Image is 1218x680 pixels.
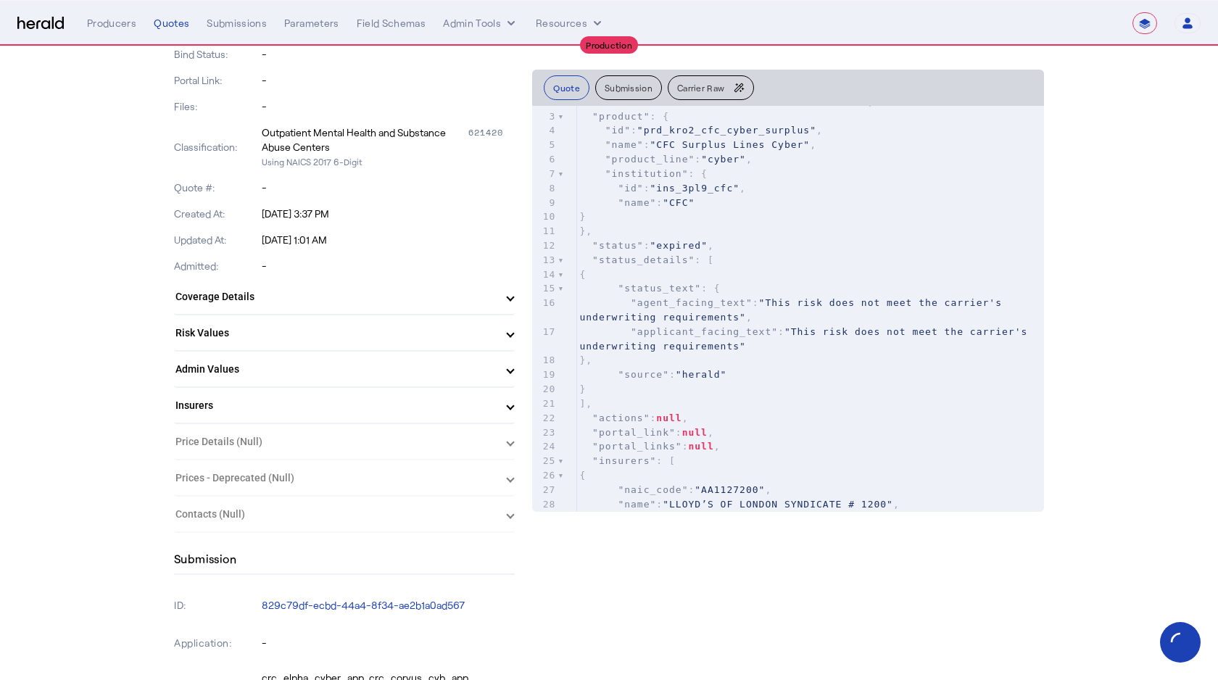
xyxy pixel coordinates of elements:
[532,210,558,224] div: 10
[618,283,701,294] span: "status_text"
[174,315,515,350] mat-expansion-panel-header: Risk Values
[579,383,586,394] span: }
[650,240,708,251] span: "expired"
[532,109,558,124] div: 3
[262,125,466,154] div: Outpatient Mental Health and Substance Abuse Centers
[175,362,496,377] mat-panel-title: Admin Values
[536,16,605,30] button: Resources dropdown menu
[532,138,558,152] div: 5
[532,397,558,411] div: 21
[532,382,558,397] div: 20
[579,125,823,136] span: : ,
[579,412,688,423] span: : ,
[357,16,426,30] div: Field Schemas
[87,16,136,30] div: Producers
[592,254,695,265] span: "status_details"
[532,483,558,497] div: 27
[175,326,496,341] mat-panel-title: Risk Values
[579,240,713,251] span: : ,
[532,224,558,239] div: 11
[544,75,589,100] button: Quote
[677,83,724,92] span: Carrier Raw
[532,411,558,426] div: 22
[532,123,558,138] div: 4
[17,17,64,30] img: Herald Logo
[532,296,558,310] div: 16
[668,75,754,100] button: Carrier Raw
[262,99,515,114] p: -
[284,16,339,30] div: Parameters
[175,398,496,413] mat-panel-title: Insurers
[579,297,1008,323] span: : ,
[592,427,676,438] span: "portal_link"
[701,154,746,165] span: "cyber"
[695,484,765,495] span: "AA1127200"
[580,36,638,54] div: Production
[207,16,267,30] div: Submissions
[532,152,558,167] div: 6
[618,369,669,380] span: "source"
[174,259,259,273] p: Admitted:
[579,139,816,150] span: : ,
[676,369,727,380] span: "herald"
[262,154,515,169] p: Using NAICS 2017 6-Digit
[579,398,592,409] span: ],
[637,125,816,136] span: "prd_kro2_cfc_cyber_surplus"
[579,154,752,165] span: : ,
[174,388,515,423] mat-expansion-panel-header: Insurers
[579,297,1008,323] span: "This risk does not meet the carrier's underwriting requirements"
[532,106,1044,512] herald-code-block: quote
[579,96,874,107] span: : ,
[174,633,259,653] p: Application:
[174,595,259,615] p: ID:
[532,196,558,210] div: 9
[650,139,811,150] span: "CFC Surplus Lines Cyber"
[605,125,631,136] span: "id"
[579,484,771,495] span: : ,
[631,326,778,337] span: "applicant_facing_text"
[631,297,753,308] span: "agent_facing_text"
[532,497,558,512] div: 28
[605,154,695,165] span: "product_line"
[579,470,586,481] span: {
[579,168,708,179] span: : {
[592,412,650,423] span: "actions"
[579,326,1034,352] span: :
[443,16,518,30] button: internal dropdown menu
[624,96,867,107] span: "d4e7688f-7c4e-41fe-93dd-e25d3c9929b2"
[579,455,676,466] span: : [
[605,168,689,179] span: "institution"
[262,233,515,247] p: [DATE] 1:01 AM
[532,253,558,268] div: 13
[579,499,899,510] span: : ,
[650,183,740,194] span: "ins_3pl9_cfc"
[618,197,656,208] span: "name"
[532,426,558,440] div: 23
[579,326,1034,352] span: "This risk does not meet the carrier's underwriting requirements"
[618,484,688,495] span: "naic_code"
[174,47,259,62] p: Bind Status:
[174,207,259,221] p: Created At:
[174,99,259,114] p: Files:
[688,441,713,452] span: null
[532,268,558,282] div: 14
[174,140,259,154] p: Classification:
[579,225,592,236] span: },
[174,279,515,314] mat-expansion-panel-header: Coverage Details
[579,211,586,222] span: }
[605,139,644,150] span: "name"
[579,111,669,122] span: : {
[532,439,558,454] div: 24
[579,354,592,365] span: },
[663,499,893,510] span: "LLOYD’S OF LONDON SYNDICATE # 1200"
[682,427,708,438] span: null
[579,283,720,294] span: : {
[262,207,515,221] p: [DATE] 3:37 PM
[532,368,558,382] div: 19
[663,197,695,208] span: "CFC"
[532,468,558,483] div: 26
[579,197,695,208] span: :
[532,325,558,339] div: 17
[592,455,656,466] span: "insurers"
[262,636,515,650] p: -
